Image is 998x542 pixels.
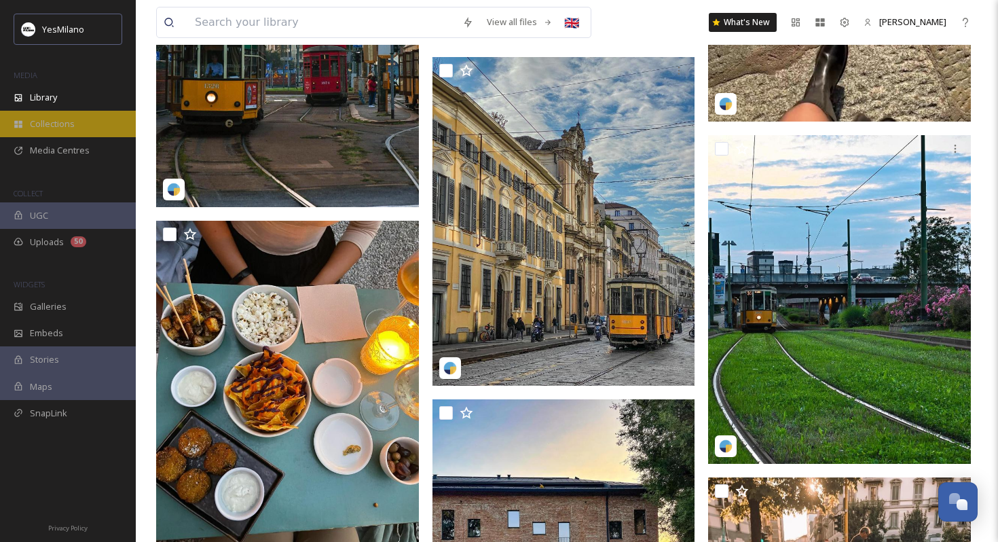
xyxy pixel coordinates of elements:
[719,97,733,111] img: snapsea-logo.png
[30,144,90,157] span: Media Centres
[938,482,978,522] button: Open Chat
[30,118,75,130] span: Collections
[14,279,45,289] span: WIDGETS
[48,524,88,532] span: Privacy Policy
[30,327,63,340] span: Embeds
[480,9,559,35] a: View all files
[857,9,953,35] a: [PERSON_NAME]
[188,7,456,37] input: Search your library
[48,519,88,535] a: Privacy Policy
[30,91,57,104] span: Library
[719,439,733,453] img: snapsea-logo.png
[432,57,695,386] img: raffaella.811-18007933943023634.jpg
[71,236,86,247] div: 50
[30,236,64,249] span: Uploads
[42,23,84,35] span: YesMilano
[443,361,457,375] img: snapsea-logo.png
[709,13,777,32] a: What's New
[708,135,971,464] img: raffaella.811-17996594161767230.jpg
[30,353,59,366] span: Stories
[30,209,48,222] span: UGC
[30,407,67,420] span: SnapLink
[22,22,35,36] img: Logo%20YesMilano%40150x.png
[559,10,584,35] div: 🇬🇧
[167,183,181,196] img: snapsea-logo.png
[14,70,37,80] span: MEDIA
[14,188,43,198] span: COLLECT
[30,300,67,313] span: Galleries
[30,380,52,393] span: Maps
[879,16,946,28] span: [PERSON_NAME]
